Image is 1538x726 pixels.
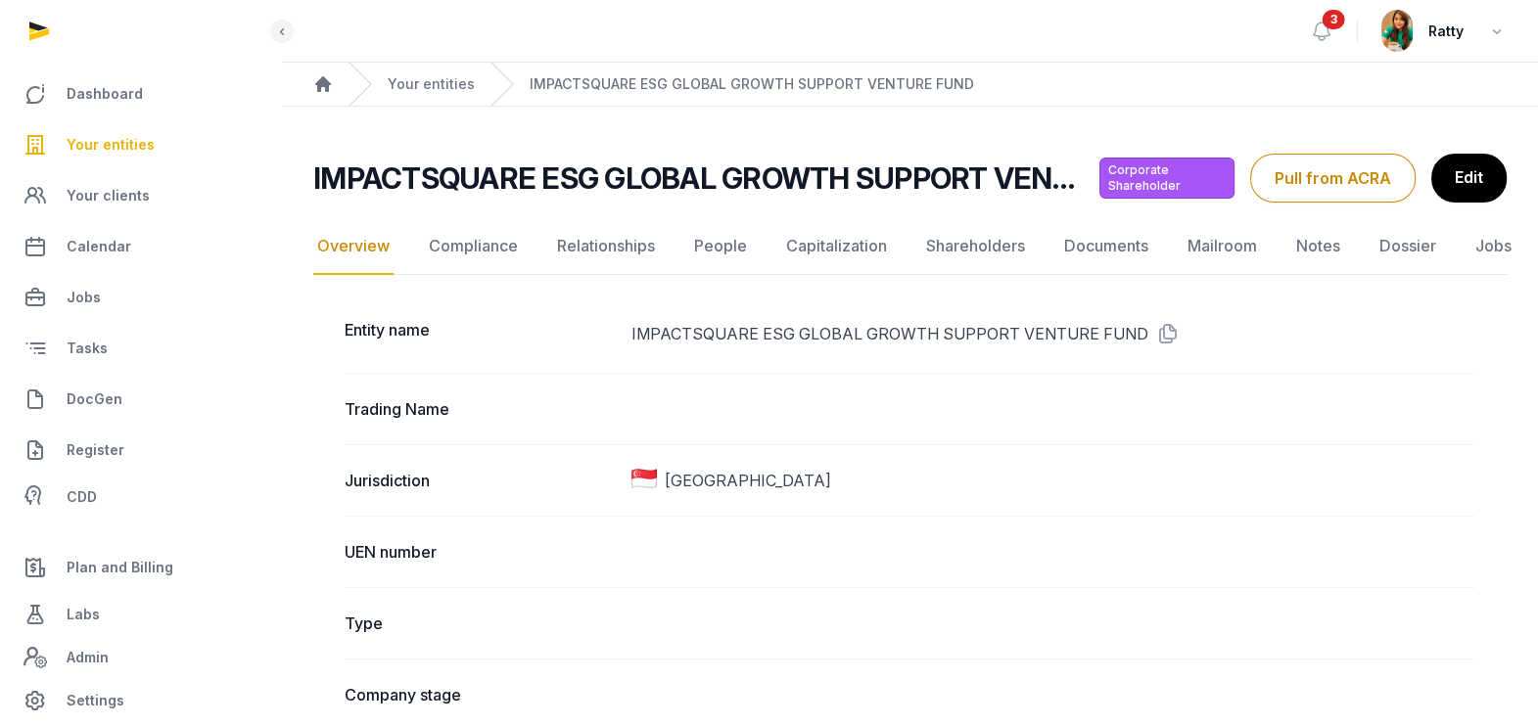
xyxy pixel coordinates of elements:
span: Ratty [1428,20,1464,43]
span: 3 [1323,10,1345,29]
dt: UEN number [345,540,616,564]
a: CDD [16,477,265,517]
dt: Type [345,612,616,635]
a: People [690,218,751,275]
span: [GEOGRAPHIC_DATA] [665,469,831,492]
a: Settings [16,677,265,724]
span: Admin [67,646,109,669]
a: Your entities [388,74,475,94]
nav: Tabs [313,218,1507,275]
span: Jobs [67,286,101,309]
span: Calendar [67,235,131,258]
button: Pull from ACRA [1250,154,1416,203]
span: Plan and Billing [67,556,173,579]
a: Dashboard [16,70,265,117]
a: IMPACTSQUARE ESG GLOBAL GROWTH SUPPORT VENTURE FUND [530,74,974,94]
a: Relationships [553,218,659,275]
dt: Company stage [345,683,616,706]
span: Register [67,438,124,462]
a: Your clients [16,172,265,219]
a: Overview [313,218,394,275]
a: Register [16,427,265,474]
span: Your clients [67,184,150,207]
a: Your entities [16,121,265,168]
span: CDD [67,485,97,509]
a: Capitalization [782,218,891,275]
a: Documents [1060,218,1152,275]
a: Compliance [425,218,522,275]
a: Labs [16,591,265,638]
a: DocGen [16,376,265,423]
a: Dossier [1375,218,1440,275]
a: Edit [1431,154,1507,203]
span: Corporate Shareholder [1099,158,1235,199]
a: Notes [1292,218,1344,275]
span: DocGen [67,387,122,411]
dt: Entity name [345,318,616,349]
a: Shareholders [922,218,1029,275]
dt: Jurisdiction [345,469,616,492]
a: Jobs [1471,218,1515,275]
a: Jobs [16,274,265,321]
span: Settings [67,689,124,712]
a: Admin [16,638,265,677]
span: Your entities [67,133,155,157]
dt: Trading Name [345,397,616,421]
a: Plan and Billing [16,544,265,591]
span: Tasks [67,337,108,360]
span: Dashboard [67,82,143,106]
a: Mailroom [1184,218,1261,275]
span: Labs [67,603,100,626]
a: Tasks [16,325,265,372]
h2: IMPACTSQUARE ESG GLOBAL GROWTH SUPPORT VENTURE FUND [313,160,1092,196]
nav: Breadcrumb [282,63,1538,107]
dd: IMPACTSQUARE ESG GLOBAL GROWTH SUPPORT VENTURE FUND [631,318,1475,349]
img: avatar [1381,10,1413,52]
a: Calendar [16,223,265,270]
